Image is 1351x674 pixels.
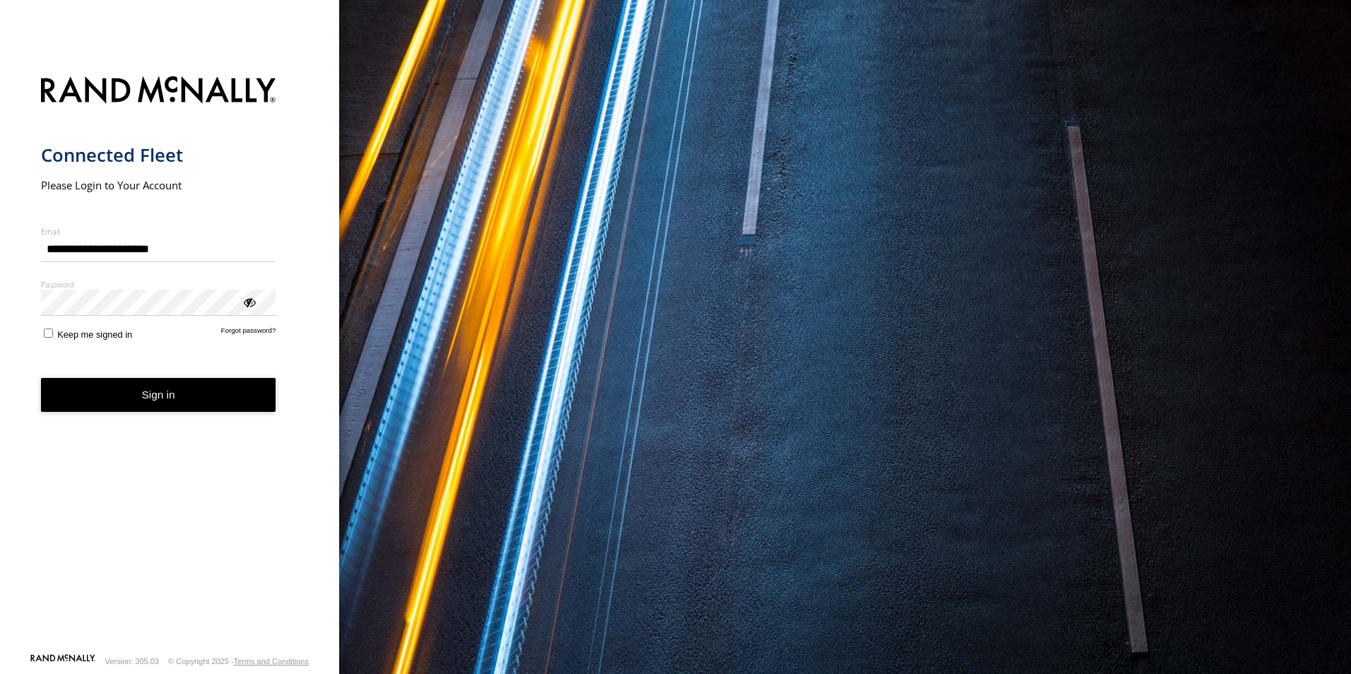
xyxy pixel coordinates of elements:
h1: Connected Fleet [41,143,276,167]
button: Sign in [41,378,276,413]
h2: Please Login to Your Account [41,178,276,192]
a: Terms and Conditions [234,657,309,666]
div: © Copyright 2025 - [168,657,309,666]
a: Visit our Website [30,654,95,668]
img: Rand McNally [41,73,276,110]
span: Keep me signed in [57,329,132,340]
input: Keep me signed in [44,329,53,338]
div: Version: 305.03 [105,657,159,666]
form: main [41,68,299,653]
label: Password [41,279,276,290]
label: Email [41,226,276,237]
a: Forgot password? [221,326,276,340]
div: ViewPassword [242,295,256,309]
